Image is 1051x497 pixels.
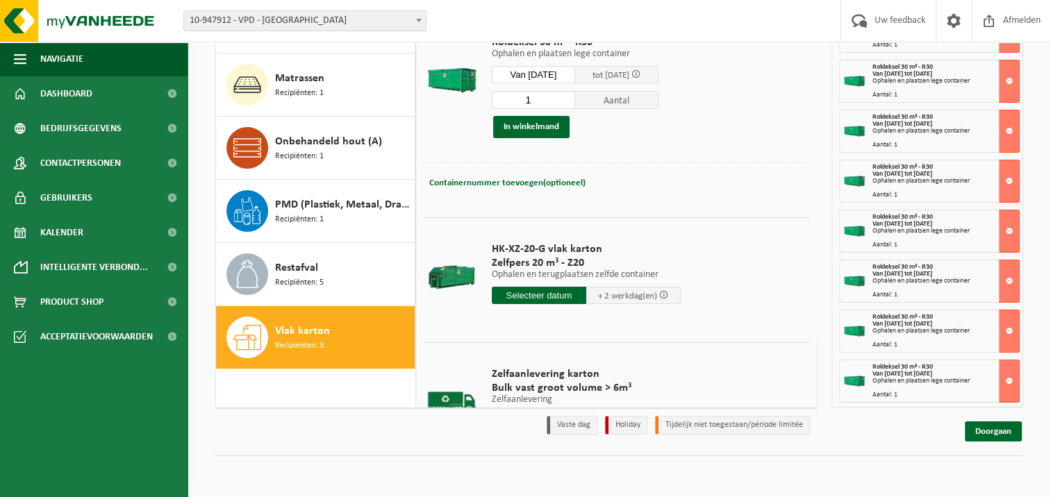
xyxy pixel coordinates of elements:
[872,70,932,78] strong: Van [DATE] tot [DATE]
[275,196,411,213] span: PMD (Plastiek, Metaal, Drankkartons) (bedrijven)
[40,76,92,111] span: Dashboard
[492,287,586,304] input: Selecteer datum
[275,70,324,87] span: Matrassen
[872,170,932,178] strong: Van [DATE] tot [DATE]
[598,292,657,301] span: + 2 werkdag(en)
[872,391,1019,398] div: Aantal: 1
[40,111,122,146] span: Bedrijfsgegevens
[216,117,415,180] button: Onbehandeld hout (A) Recipiënten: 1
[275,150,324,163] span: Recipiënten: 1
[492,381,631,395] span: Bulk vast groot volume > 6m³
[40,319,153,354] span: Acceptatievoorwaarden
[492,367,631,381] span: Zelfaanlevering karton
[872,378,1019,385] div: Ophalen en plaatsen lege container
[492,256,681,270] span: Zelfpers 20 m³ - Z20
[183,10,427,31] span: 10-947912 - VPD - ASSE
[575,91,659,109] span: Aantal
[872,213,933,221] span: Roldeksel 30 m³ - R30
[275,323,330,339] span: Vlak karton
[872,328,1019,335] div: Ophalen en plaatsen lege container
[872,78,1019,85] div: Ophalen en plaatsen lege container
[655,416,811,435] li: Tijdelijk niet toegestaan/période limitée
[275,87,324,100] span: Recipiënten: 1
[184,11,426,31] span: 10-947912 - VPD - ASSE
[40,146,121,180] span: Contactpersonen
[40,180,92,215] span: Gebruikers
[872,342,1019,348] div: Aantal: 1
[872,42,1019,49] div: Aantal: 1
[872,228,1019,235] div: Ophalen en plaatsen lege container
[872,178,1019,185] div: Ophalen en plaatsen lege container
[872,63,933,71] span: Roldeksel 30 m³ - R30
[492,49,659,59] p: Ophalen en plaatsen lege container
[872,113,933,121] span: Roldeksel 30 m³ - R30
[872,313,933,321] span: Roldeksel 30 m³ - R30
[965,421,1022,441] a: Doorgaan
[872,128,1019,135] div: Ophalen en plaatsen lege container
[428,174,587,193] button: Containernummer toevoegen(optioneel)
[872,120,932,128] strong: Van [DATE] tot [DATE]
[429,178,586,187] span: Containernummer toevoegen(optioneel)
[872,163,933,171] span: Roldeksel 30 m³ - R30
[872,92,1019,99] div: Aantal: 1
[216,53,415,117] button: Matrassen Recipiënten: 1
[872,220,932,228] strong: Van [DATE] tot [DATE]
[275,339,324,353] span: Recipiënten: 3
[872,270,932,278] strong: Van [DATE] tot [DATE]
[872,278,1019,285] div: Ophalen en plaatsen lege container
[216,306,415,369] button: Vlak karton Recipiënten: 3
[872,292,1019,298] div: Aantal: 1
[872,263,933,271] span: Roldeksel 30 m³ - R30
[275,260,318,276] span: Restafval
[492,395,631,405] p: Zelfaanlevering
[493,116,570,138] button: In winkelmand
[492,242,681,256] span: HK-XZ-20-G vlak karton
[216,243,415,306] button: Restafval Recipiënten: 5
[872,192,1019,199] div: Aantal: 1
[275,133,382,150] span: Onbehandeld hout (A)
[40,285,104,319] span: Product Shop
[872,363,933,371] span: Roldeksel 30 m³ - R30
[605,416,648,435] li: Holiday
[40,42,83,76] span: Navigatie
[275,276,324,289] span: Recipiënten: 5
[216,180,415,243] button: PMD (Plastiek, Metaal, Drankkartons) (bedrijven) Recipiënten: 1
[492,270,681,280] p: Ophalen en terugplaatsen zelfde container
[872,320,932,328] strong: Van [DATE] tot [DATE]
[492,35,659,49] span: Roldeksel 30 m³ - R30
[872,142,1019,149] div: Aantal: 1
[40,250,148,285] span: Intelligente verbond...
[275,213,324,226] span: Recipiënten: 1
[492,66,575,83] input: Selecteer datum
[40,215,83,250] span: Kalender
[593,71,629,80] span: tot [DATE]
[547,416,598,435] li: Vaste dag
[872,242,1019,248] div: Aantal: 1
[872,370,932,378] strong: Van [DATE] tot [DATE]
